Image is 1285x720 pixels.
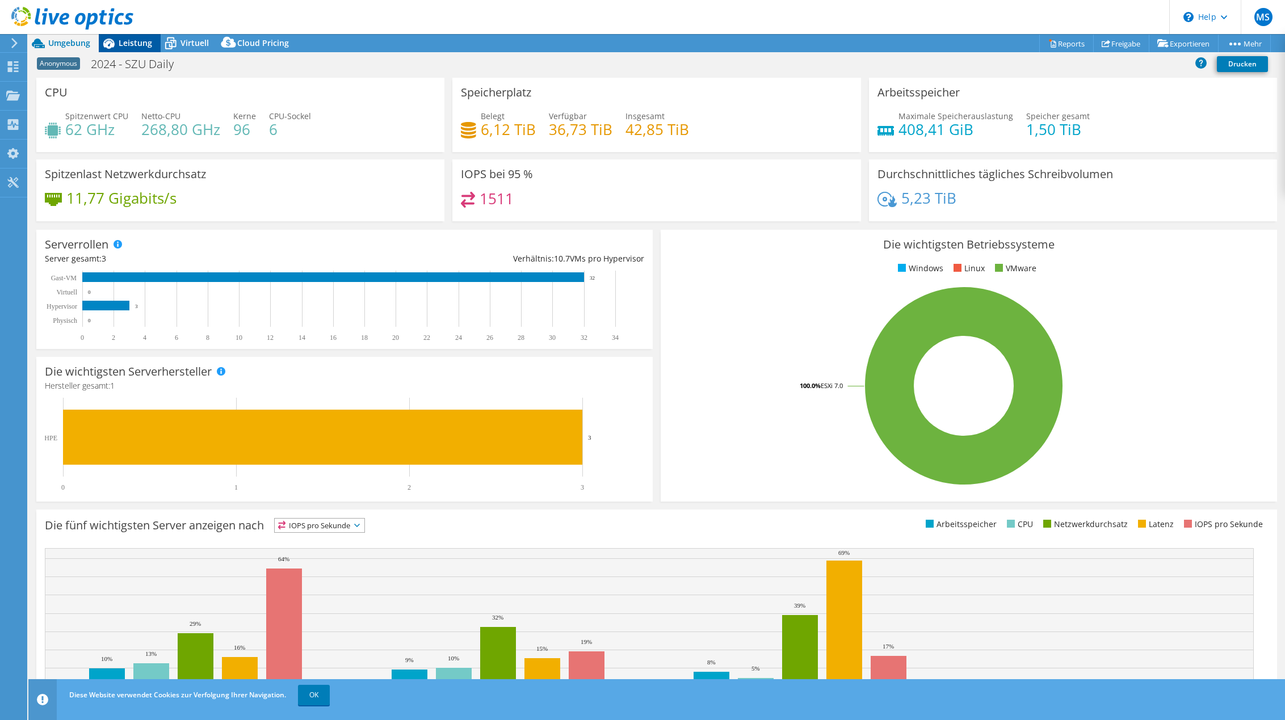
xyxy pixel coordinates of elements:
[278,555,289,562] text: 64%
[612,334,619,342] text: 34
[45,252,345,265] div: Server gesamt:
[898,111,1013,121] span: Maximale Speicherauslastung
[549,123,612,136] h4: 36,73 TiB
[581,483,584,491] text: 3
[625,123,689,136] h4: 42,85 TiB
[101,655,112,662] text: 10%
[45,380,644,392] h4: Hersteller gesamt:
[1093,35,1149,52] a: Freigabe
[821,381,843,390] tspan: ESXi 7.0
[206,334,209,342] text: 8
[481,123,536,136] h4: 6,12 TiB
[1040,518,1128,530] li: Netzwerkdurchsatz
[423,334,430,342] text: 22
[112,334,115,342] text: 2
[81,334,84,342] text: 0
[1183,12,1194,22] svg: \n
[901,192,956,204] h4: 5,23 TiB
[45,86,68,99] h3: CPU
[554,253,570,264] span: 10.7
[56,288,77,296] text: Virtuell
[392,334,399,342] text: 20
[800,381,821,390] tspan: 100.0%
[44,434,57,442] text: HPE
[299,334,305,342] text: 14
[145,650,157,657] text: 13%
[234,483,238,491] text: 1
[61,483,65,491] text: 0
[330,334,337,342] text: 16
[455,334,462,342] text: 24
[838,549,850,556] text: 69%
[794,602,805,609] text: 39%
[951,262,985,275] li: Linux
[233,111,256,121] span: Kerne
[237,37,289,48] span: Cloud Pricing
[345,252,644,265] div: Verhältnis: VMs pro Hypervisor
[45,168,206,180] h3: Spitzenlast Netzwerkdurchsatz
[883,643,894,650] text: 17%
[119,37,152,48] span: Leistung
[45,365,212,378] h3: Die wichtigsten Serverhersteller
[275,519,364,532] span: IOPS pro Sekunde
[1149,35,1219,52] a: Exportieren
[361,334,368,342] text: 18
[707,659,716,666] text: 8%
[45,238,108,251] h3: Serverrollen
[549,334,556,342] text: 30
[877,86,960,99] h3: Arbeitsspeicher
[518,334,524,342] text: 28
[47,302,77,310] text: Hypervisor
[992,262,1036,275] li: VMware
[1217,56,1268,72] a: Drucken
[48,37,90,48] span: Umgebung
[234,644,245,651] text: 16%
[1004,518,1033,530] li: CPU
[461,168,533,180] h3: IOPS bei 95 %
[1135,518,1174,530] li: Latenz
[233,123,256,136] h4: 96
[1254,8,1273,26] span: MS
[69,690,286,700] span: Diese Website verwendet Cookies zur Verfolgung Ihrer Navigation.
[486,334,493,342] text: 26
[236,334,242,342] text: 10
[267,334,274,342] text: 12
[549,111,587,121] span: Verfügbar
[669,238,1269,251] h3: Die wichtigsten Betriebssysteme
[1026,123,1090,136] h4: 1,50 TiB
[88,318,91,323] text: 0
[625,111,665,121] span: Insgesamt
[461,86,531,99] h3: Speicherplatz
[895,262,943,275] li: Windows
[923,518,997,530] li: Arbeitsspeicher
[65,123,128,136] h4: 62 GHz
[102,253,106,264] span: 3
[581,334,587,342] text: 32
[1218,35,1271,52] a: Mehr
[53,317,77,325] text: Physisch
[448,655,459,662] text: 10%
[877,168,1113,180] h3: Durchschnittliches tägliches Schreibvolumen
[1026,111,1090,121] span: Speicher gesamt
[143,334,146,342] text: 4
[88,289,91,295] text: 0
[405,656,414,663] text: 9%
[536,645,548,652] text: 15%
[51,274,77,282] text: Gast-VM
[751,665,760,672] text: 5%
[590,275,595,281] text: 32
[37,57,80,70] span: Anonymous
[298,685,330,705] a: OK
[1181,518,1263,530] li: IOPS pro Sekunde
[481,111,505,121] span: Belegt
[65,111,128,121] span: Spitzenwert CPU
[175,334,178,342] text: 6
[86,58,191,70] h1: 2024 - SZU Daily
[588,434,591,441] text: 3
[581,638,592,645] text: 19%
[180,37,209,48] span: Virtuell
[66,192,177,204] h4: 11,77 Gigabits/s
[408,483,411,491] text: 2
[1039,35,1094,52] a: Reports
[492,614,503,621] text: 32%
